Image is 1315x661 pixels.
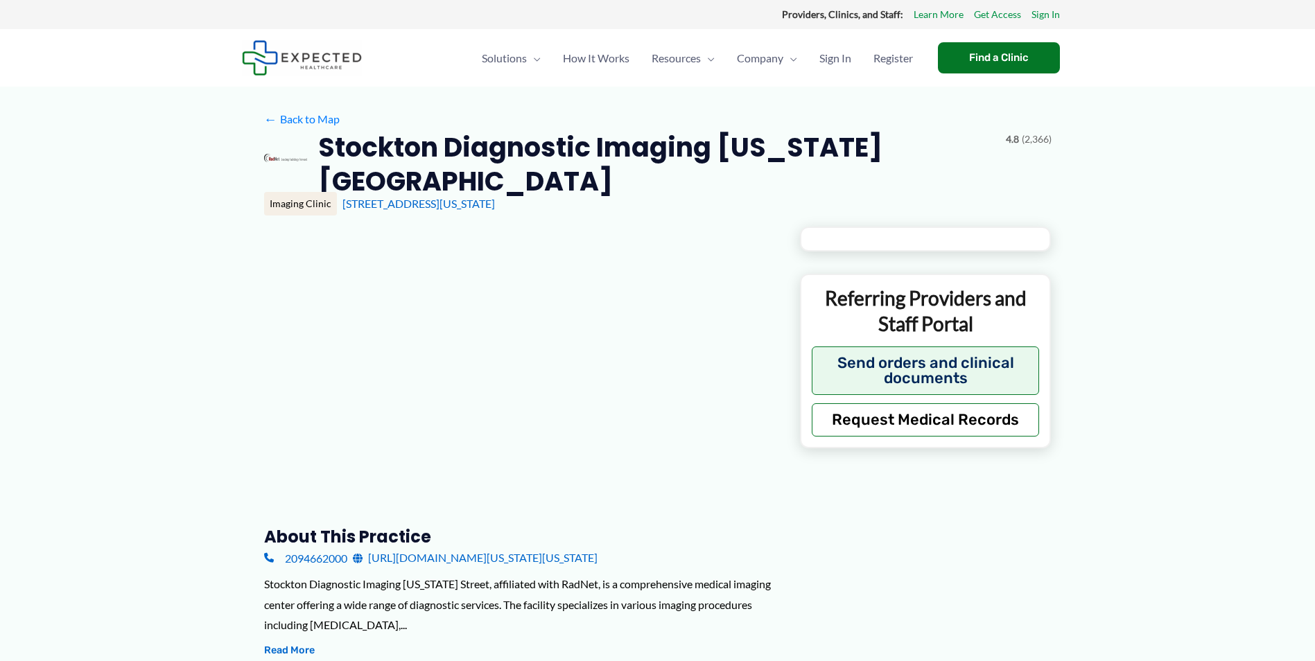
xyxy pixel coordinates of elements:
[264,109,340,130] a: ←Back to Map
[264,112,277,125] span: ←
[471,34,552,82] a: SolutionsMenu Toggle
[737,34,783,82] span: Company
[1031,6,1060,24] a: Sign In
[318,130,994,199] h2: Stockton Diagnostic Imaging [US_STATE][GEOGRAPHIC_DATA]
[353,547,598,568] a: [URL][DOMAIN_NAME][US_STATE][US_STATE]
[812,285,1040,336] p: Referring Providers and Staff Portal
[264,192,337,215] div: Imaging Clinic
[783,34,797,82] span: Menu Toggle
[974,6,1021,24] a: Get Access
[873,34,913,82] span: Register
[812,403,1040,437] button: Request Medical Records
[812,346,1040,395] button: Send orders and clinical documents
[552,34,641,82] a: How It Works
[264,642,315,659] button: Read More
[242,40,362,76] img: Expected Healthcare Logo - side, dark font, small
[1006,130,1019,148] span: 4.8
[471,34,924,82] nav: Primary Site Navigation
[482,34,527,82] span: Solutions
[641,34,726,82] a: ResourcesMenu Toggle
[782,8,903,20] strong: Providers, Clinics, and Staff:
[726,34,808,82] a: CompanyMenu Toggle
[652,34,701,82] span: Resources
[701,34,715,82] span: Menu Toggle
[1022,130,1052,148] span: (2,366)
[914,6,964,24] a: Learn More
[264,526,778,547] h3: About this practice
[819,34,851,82] span: Sign In
[264,574,778,635] div: Stockton Diagnostic Imaging [US_STATE] Street, affiliated with RadNet, is a comprehensive medical...
[938,42,1060,73] a: Find a Clinic
[563,34,629,82] span: How It Works
[808,34,862,82] a: Sign In
[527,34,541,82] span: Menu Toggle
[264,547,347,568] a: 2094662000
[342,197,495,210] a: [STREET_ADDRESS][US_STATE]
[862,34,924,82] a: Register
